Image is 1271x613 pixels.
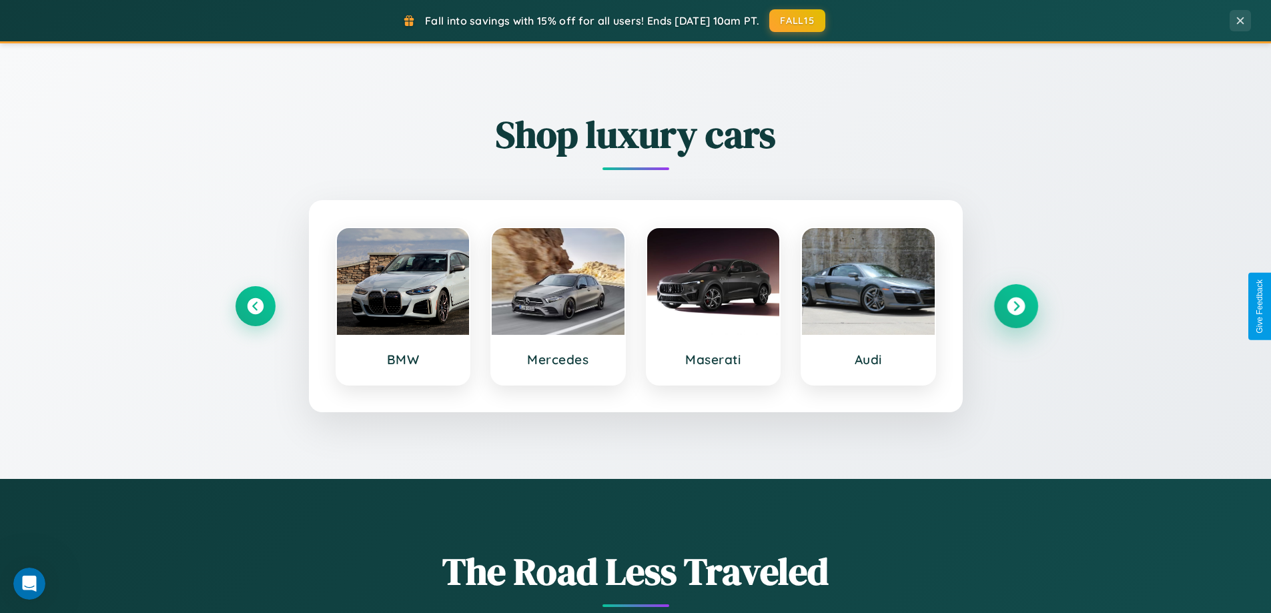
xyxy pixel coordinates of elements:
[236,546,1036,597] h1: The Road Less Traveled
[769,9,825,32] button: FALL15
[505,352,611,368] h3: Mercedes
[815,352,921,368] h3: Audi
[13,568,45,600] iframe: Intercom live chat
[1255,279,1264,334] div: Give Feedback
[236,109,1036,160] h2: Shop luxury cars
[350,352,456,368] h3: BMW
[661,352,767,368] h3: Maserati
[425,14,759,27] span: Fall into savings with 15% off for all users! Ends [DATE] 10am PT.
